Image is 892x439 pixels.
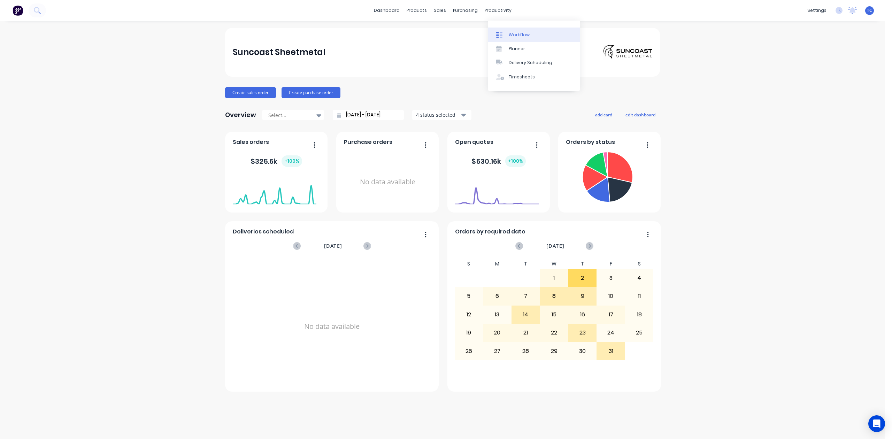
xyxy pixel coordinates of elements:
[625,269,653,287] div: 4
[546,242,564,250] span: [DATE]
[455,287,483,305] div: 5
[225,87,276,98] button: Create sales order
[483,259,512,269] div: M
[540,287,568,305] div: 8
[416,111,460,118] div: 4 status selected
[603,45,652,60] img: Suncoast Sheetmetal
[625,306,653,323] div: 18
[455,306,483,323] div: 12
[868,415,885,432] div: Open Intercom Messenger
[597,306,625,323] div: 17
[540,306,568,323] div: 15
[344,138,392,146] span: Purchase orders
[455,324,483,341] div: 19
[512,259,540,269] div: T
[233,138,269,146] span: Sales orders
[505,155,526,167] div: + 100 %
[569,306,597,323] div: 16
[512,342,540,360] div: 28
[488,42,580,56] a: Planner
[867,7,872,14] span: TC
[540,259,568,269] div: W
[625,259,654,269] div: S
[488,28,580,41] a: Workflow
[488,56,580,70] a: Delivery Scheduling
[591,110,617,119] button: add card
[233,259,431,394] div: No data available
[569,324,597,341] div: 23
[455,138,493,146] span: Open quotes
[370,5,403,16] a: dashboard
[324,242,342,250] span: [DATE]
[597,287,625,305] div: 10
[568,259,597,269] div: T
[483,342,511,360] div: 27
[509,32,530,38] div: Workflow
[282,155,302,167] div: + 100 %
[569,269,597,287] div: 2
[512,306,540,323] div: 14
[597,259,625,269] div: F
[455,259,483,269] div: S
[597,269,625,287] div: 3
[509,60,552,66] div: Delivery Scheduling
[483,324,511,341] div: 20
[509,46,525,52] div: Planner
[509,74,535,80] div: Timesheets
[804,5,830,16] div: settings
[455,342,483,360] div: 26
[566,138,615,146] span: Orders by status
[344,149,431,215] div: No data available
[412,110,471,120] button: 4 status selected
[251,155,302,167] div: $ 325.6k
[471,155,526,167] div: $ 530.16k
[621,110,660,119] button: edit dashboard
[597,342,625,360] div: 31
[625,324,653,341] div: 25
[282,87,340,98] button: Create purchase order
[483,287,511,305] div: 6
[483,306,511,323] div: 13
[625,287,653,305] div: 11
[540,324,568,341] div: 22
[449,5,481,16] div: purchasing
[512,287,540,305] div: 7
[597,324,625,341] div: 24
[225,108,256,122] div: Overview
[512,324,540,341] div: 21
[569,342,597,360] div: 30
[13,5,23,16] img: Factory
[540,269,568,287] div: 1
[403,5,430,16] div: products
[430,5,449,16] div: sales
[488,70,580,84] a: Timesheets
[481,5,515,16] div: productivity
[569,287,597,305] div: 9
[233,45,325,59] div: Suncoast Sheetmetal
[540,342,568,360] div: 29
